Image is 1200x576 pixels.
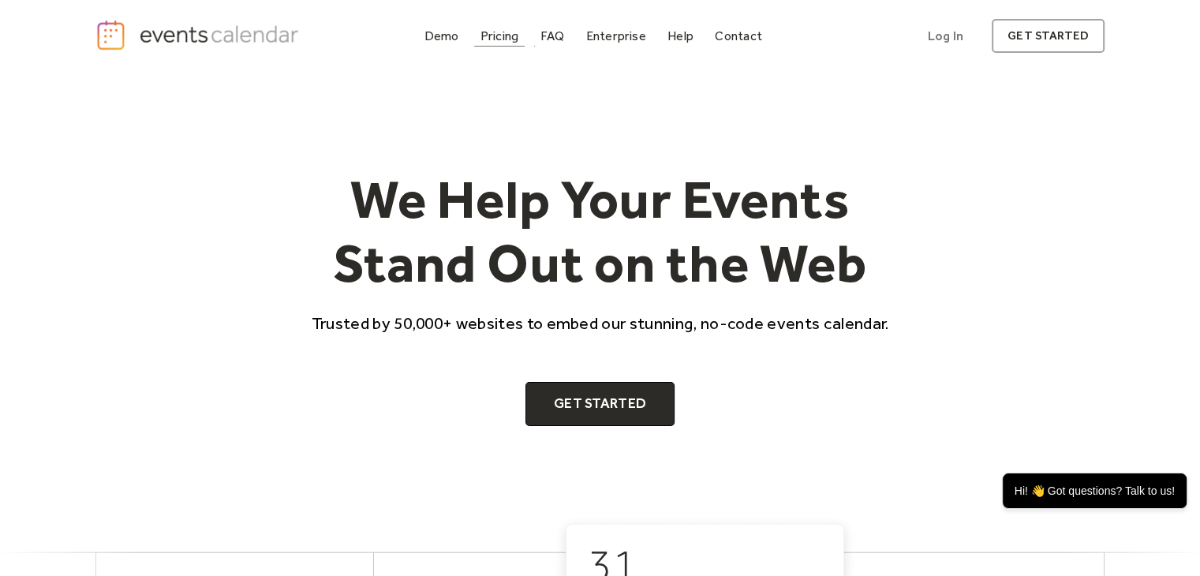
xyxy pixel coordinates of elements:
[95,19,304,51] a: home
[534,25,571,47] a: FAQ
[297,312,903,335] p: Trusted by 50,000+ websites to embed our stunning, no-code events calendar.
[992,19,1105,53] a: get started
[667,32,693,40] div: Help
[912,19,979,53] a: Log In
[661,25,700,47] a: Help
[715,32,762,40] div: Contact
[579,25,652,47] a: Enterprise
[424,32,459,40] div: Demo
[480,32,519,40] div: Pricing
[585,32,645,40] div: Enterprise
[418,25,465,47] a: Demo
[297,167,903,296] h1: We Help Your Events Stand Out on the Web
[708,25,768,47] a: Contact
[525,382,675,426] a: Get Started
[540,32,565,40] div: FAQ
[474,25,525,47] a: Pricing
